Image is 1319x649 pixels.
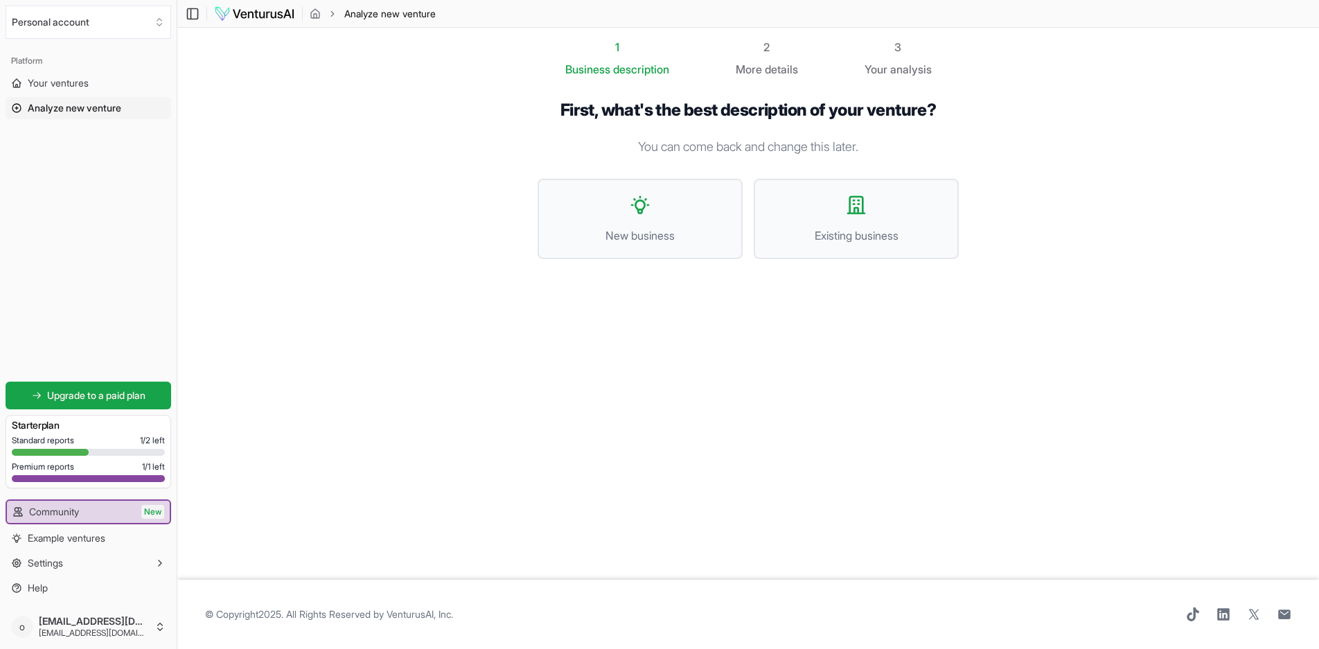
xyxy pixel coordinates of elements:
span: o [11,616,33,638]
span: Premium reports [12,461,74,472]
a: Example ventures [6,527,171,549]
button: New business [538,179,743,259]
span: Example ventures [28,531,105,545]
span: More [736,61,762,78]
span: Standard reports [12,435,74,446]
a: Analyze new venture [6,97,171,119]
span: Analyze new venture [344,7,436,21]
div: Platform [6,50,171,72]
span: details [765,62,798,76]
button: Existing business [754,179,959,259]
img: logo [214,6,295,22]
span: [EMAIL_ADDRESS][DOMAIN_NAME] [39,628,149,639]
span: Help [28,581,48,595]
nav: breadcrumb [310,7,436,21]
a: Upgrade to a paid plan [6,382,171,409]
span: Upgrade to a paid plan [47,389,145,402]
span: Business [565,61,610,78]
span: [EMAIL_ADDRESS][DOMAIN_NAME] [39,615,149,628]
h1: First, what's the best description of your venture? [538,100,959,121]
span: analysis [890,62,932,76]
span: 1 / 2 left [140,435,165,446]
a: Help [6,577,171,599]
span: Settings [28,556,63,570]
span: © Copyright 2025 . All Rights Reserved by . [205,607,453,621]
h3: Starter plan [12,418,165,432]
div: 1 [565,39,669,55]
span: Your ventures [28,76,89,90]
span: Community [29,505,79,519]
span: Existing business [769,227,944,244]
button: o[EMAIL_ADDRESS][DOMAIN_NAME][EMAIL_ADDRESS][DOMAIN_NAME] [6,610,171,643]
span: New business [553,227,727,244]
span: Analyze new venture [28,101,121,115]
a: CommunityNew [7,501,170,523]
div: 2 [736,39,798,55]
span: New [141,505,164,519]
span: 1 / 1 left [142,461,165,472]
a: VenturusAI, Inc [387,608,451,620]
button: Settings [6,552,171,574]
span: description [613,62,669,76]
button: Select an organization [6,6,171,39]
a: Your ventures [6,72,171,94]
div: 3 [865,39,932,55]
span: Your [865,61,887,78]
p: You can come back and change this later. [538,137,959,157]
